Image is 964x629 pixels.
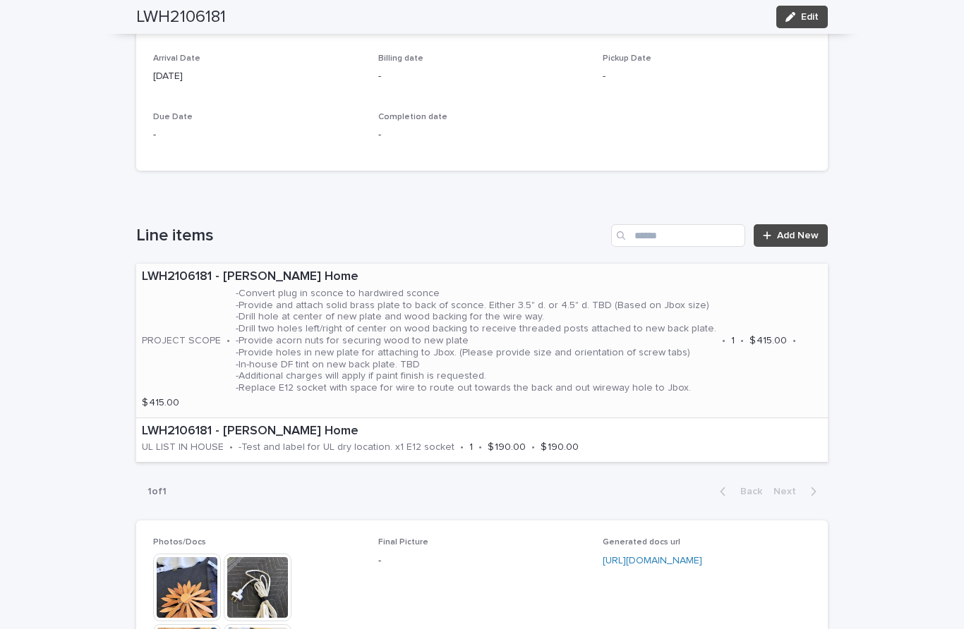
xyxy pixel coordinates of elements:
p: $ 190.00 [541,441,579,453]
p: • [227,335,230,347]
p: LWH2106181 - [PERSON_NAME] Home [142,424,795,439]
p: • [229,441,233,453]
p: $ 415.00 [749,335,787,347]
span: Edit [801,12,819,22]
p: • [740,335,744,347]
span: Final Picture [378,538,428,546]
a: LWH2106181 - [PERSON_NAME] HomeUL LIST IN HOUSE•-Test and label for UL dry location. x1 E12 socke... [136,418,828,463]
p: - [378,128,586,142]
span: Billing date [378,54,423,63]
p: - [603,69,811,84]
p: -Convert plug in sconce to hardwired sconce -Provide and attach solid brass plate to back of scon... [236,288,716,394]
button: Back [709,485,768,498]
p: 1 [731,335,735,347]
p: UL LIST IN HOUSE [142,441,224,453]
p: • [478,441,482,453]
p: • [722,335,725,347]
p: - [378,69,586,84]
span: Pickup Date [603,54,651,63]
h1: Line items [136,226,605,246]
span: Back [732,487,762,496]
button: Next [768,485,828,498]
p: 1 [469,441,473,453]
p: • [793,335,796,347]
p: PROJECT SCOPE [142,335,221,347]
span: Due Date [153,113,193,121]
p: -Test and label for UL dry location. x1 E12 socket [239,441,454,453]
p: LWH2106181 - [PERSON_NAME] Home [142,269,822,285]
a: Add New [754,224,828,247]
span: Generated docs url [603,538,680,546]
p: - [153,128,361,142]
span: Add New [777,231,819,240]
span: Next [773,487,805,496]
p: - [378,554,586,568]
h2: LWH2106181 [136,7,226,28]
p: • [531,441,535,453]
input: Search [611,224,745,247]
span: Completion date [378,113,447,121]
a: [URL][DOMAIN_NAME] [603,556,702,566]
button: Edit [776,6,828,28]
p: [DATE] [153,69,361,84]
p: $ 190.00 [488,441,526,453]
span: Photos/Docs [153,538,206,546]
a: LWH2106181 - [PERSON_NAME] HomePROJECT SCOPE•-Convert plug in sconce to hardwired sconce -Provide... [136,264,828,418]
span: Arrival Date [153,54,200,63]
p: • [460,441,464,453]
p: $ 415.00 [142,397,179,409]
p: 1 of 1 [136,475,178,509]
